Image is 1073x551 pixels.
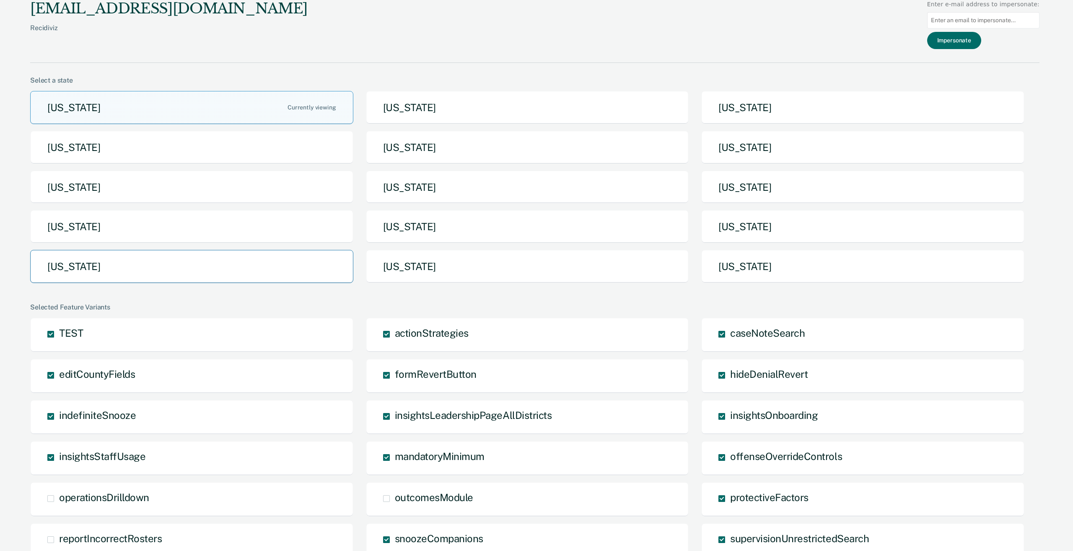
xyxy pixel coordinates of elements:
button: [US_STATE] [701,210,1024,243]
span: snoozeCompanions [395,533,483,544]
button: [US_STATE] [366,91,689,124]
span: editCountyFields [59,368,135,380]
span: indefiniteSnooze [59,409,136,421]
span: mandatoryMinimum [395,450,485,462]
button: [US_STATE] [30,250,353,283]
button: [US_STATE] [30,171,353,204]
span: offenseOverrideControls [730,450,842,462]
span: insightsOnboarding [730,409,818,421]
button: [US_STATE] [30,131,353,164]
span: supervisionUnrestrictedSearch [730,533,869,544]
button: [US_STATE] [701,131,1024,164]
button: [US_STATE] [701,250,1024,283]
button: [US_STATE] [701,171,1024,204]
span: formRevertButton [395,368,477,380]
button: [US_STATE] [366,210,689,243]
span: TEST [59,327,83,339]
button: [US_STATE] [366,250,689,283]
span: insightsStaffUsage [59,450,145,462]
span: reportIncorrectRosters [59,533,162,544]
div: Selected Feature Variants [30,303,1039,311]
span: hideDenialRevert [730,368,808,380]
button: [US_STATE] [30,210,353,243]
span: insightsLeadershipPageAllDistricts [395,409,552,421]
div: Select a state [30,76,1039,84]
button: Impersonate [927,32,981,49]
button: [US_STATE] [366,131,689,164]
span: operationsDrilldown [59,491,149,503]
span: caseNoteSearch [730,327,805,339]
div: Recidiviz [30,24,308,45]
input: Enter an email to impersonate... [927,12,1039,29]
span: protectiveFactors [730,491,809,503]
button: [US_STATE] [366,171,689,204]
span: outcomesModule [395,491,473,503]
button: [US_STATE] [30,91,353,124]
button: [US_STATE] [701,91,1024,124]
span: actionStrategies [395,327,469,339]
